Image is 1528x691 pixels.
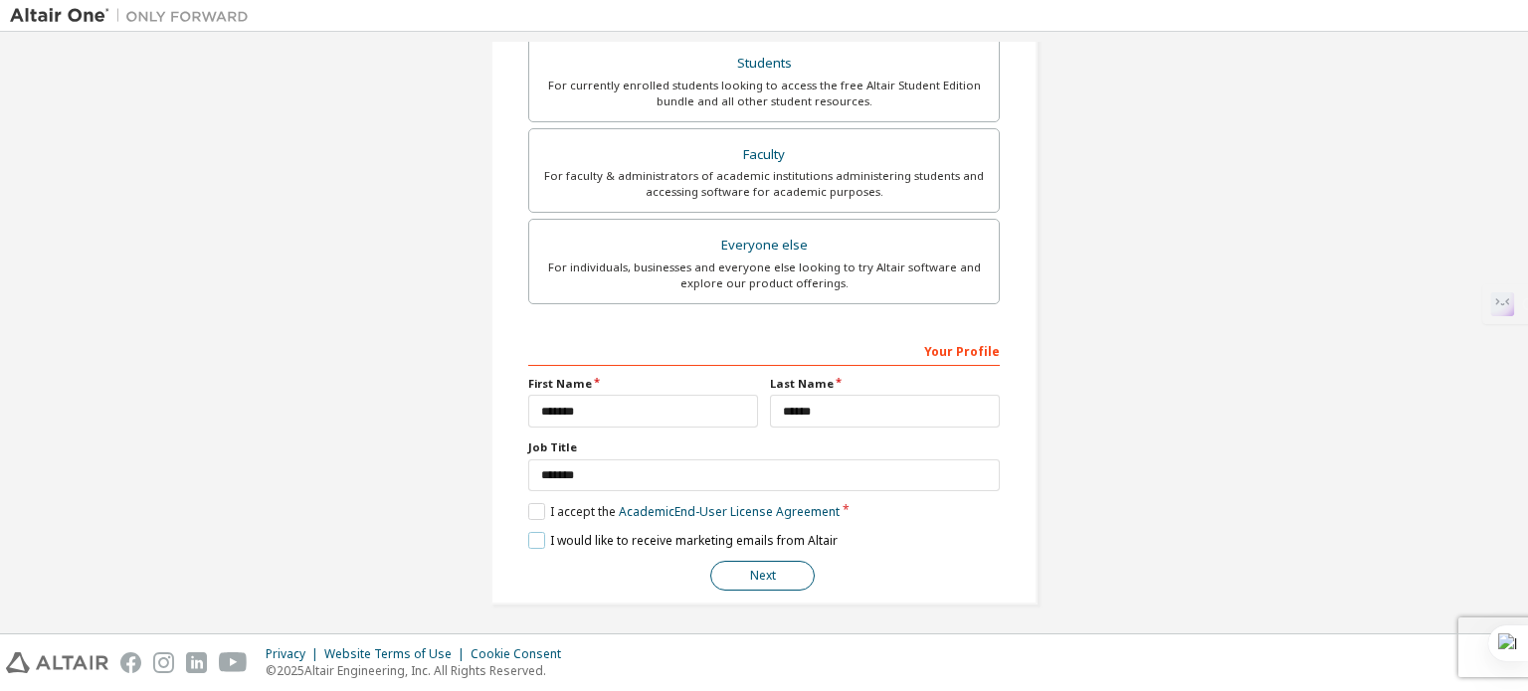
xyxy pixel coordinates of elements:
[541,259,987,291] div: For individuals, businesses and everyone else looking to try Altair software and explore our prod...
[6,652,108,673] img: altair_logo.svg
[120,652,141,673] img: facebook.svg
[528,532,838,549] label: I would like to receive marketing emails from Altair
[541,50,987,78] div: Students
[186,652,207,673] img: linkedin.svg
[471,646,573,662] div: Cookie Consent
[528,439,1000,455] label: Job Title
[528,376,758,392] label: First Name
[770,376,1000,392] label: Last Name
[541,168,987,200] div: For faculty & administrators of academic institutions administering students and accessing softwa...
[153,652,174,673] img: instagram.svg
[10,6,259,26] img: Altair One
[528,503,840,520] label: I accept the
[541,78,987,109] div: For currently enrolled students looking to access the free Altair Student Edition bundle and all ...
[619,503,840,520] a: Academic End-User License Agreement
[266,646,324,662] div: Privacy
[710,561,815,591] button: Next
[528,334,1000,366] div: Your Profile
[541,232,987,259] div: Everyone else
[541,141,987,169] div: Faculty
[219,652,248,673] img: youtube.svg
[324,646,471,662] div: Website Terms of Use
[266,662,573,679] p: © 2025 Altair Engineering, Inc. All Rights Reserved.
